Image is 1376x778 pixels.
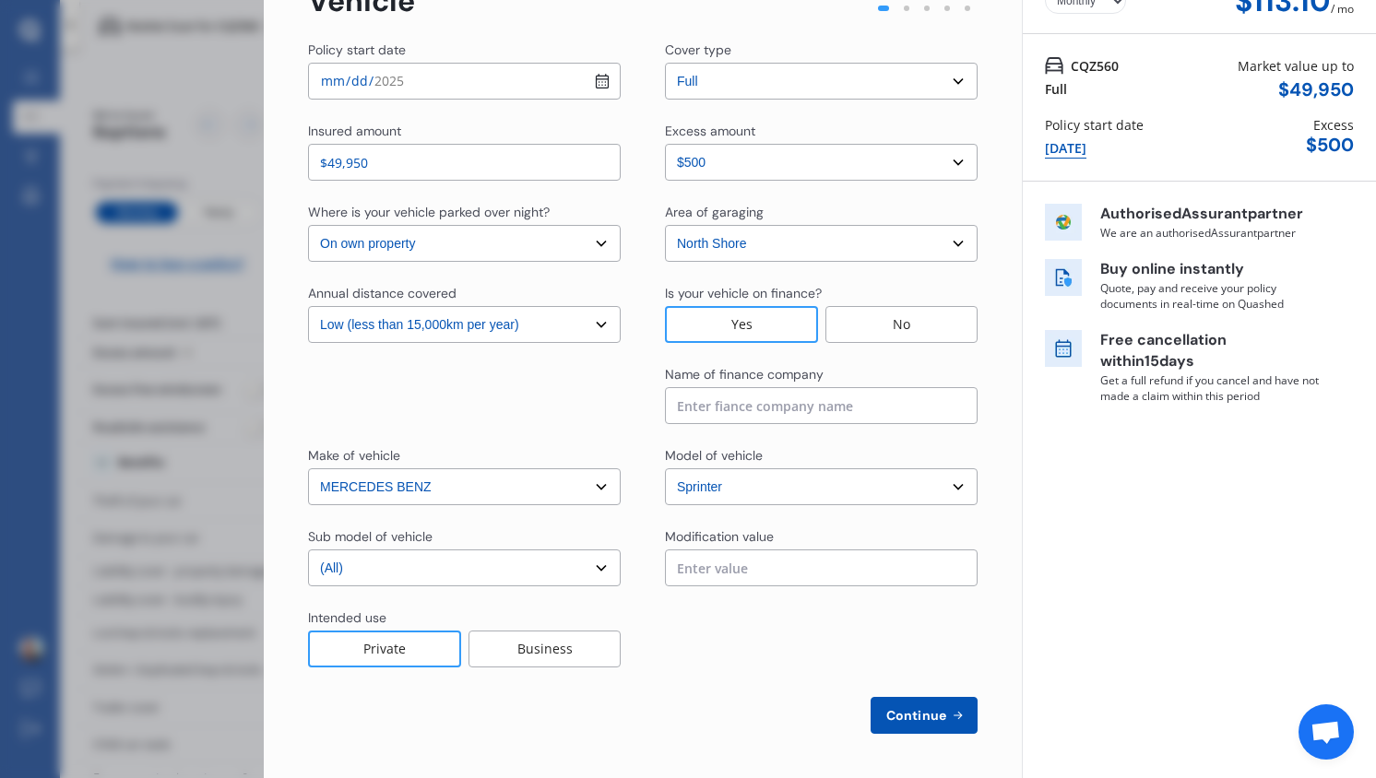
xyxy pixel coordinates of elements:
[1278,79,1354,100] div: $ 49,950
[825,306,978,343] div: No
[1306,135,1354,156] div: $ 500
[665,387,978,424] input: Enter fiance company name
[871,697,978,734] button: Continue
[308,144,621,181] input: Enter insured amount
[1313,115,1354,135] div: Excess
[1100,259,1322,280] p: Buy online instantly
[1071,56,1119,76] span: CQZ560
[1045,115,1144,135] div: Policy start date
[1100,204,1322,225] p: Authorised Assurant partner
[308,527,433,546] div: Sub model of vehicle
[308,284,457,302] div: Annual distance covered
[665,446,763,465] div: Model of vehicle
[665,549,978,586] input: Enter value
[1045,259,1082,296] img: buy online icon
[665,203,764,221] div: Area of garaging
[665,306,818,343] div: Yes
[1100,372,1322,404] p: Get a full refund if you cancel and have not made a claim within this period
[665,41,731,59] div: Cover type
[665,527,774,546] div: Modification value
[665,122,755,140] div: Excess amount
[308,122,401,140] div: Insured amount
[1299,704,1354,760] div: Open chat
[1100,225,1322,241] p: We are an authorised Assurant partner
[1045,330,1082,367] img: free cancel icon
[665,284,822,302] div: Is your vehicle on finance?
[308,41,406,59] div: Policy start date
[1045,138,1086,159] div: [DATE]
[1045,79,1067,99] div: Full
[1045,204,1082,241] img: insurer icon
[665,365,824,383] div: Name of finance company
[308,608,386,627] div: Intended use
[1238,56,1354,76] div: Market value up to
[469,631,621,667] div: Business
[308,203,550,221] div: Where is your vehicle parked over night?
[883,708,950,723] span: Continue
[308,631,461,667] div: Private
[1100,330,1322,372] p: Free cancellation within 15 days
[308,446,400,465] div: Make of vehicle
[308,63,621,100] input: dd / mm / yyyy
[1100,280,1322,312] p: Quote, pay and receive your policy documents in real-time on Quashed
